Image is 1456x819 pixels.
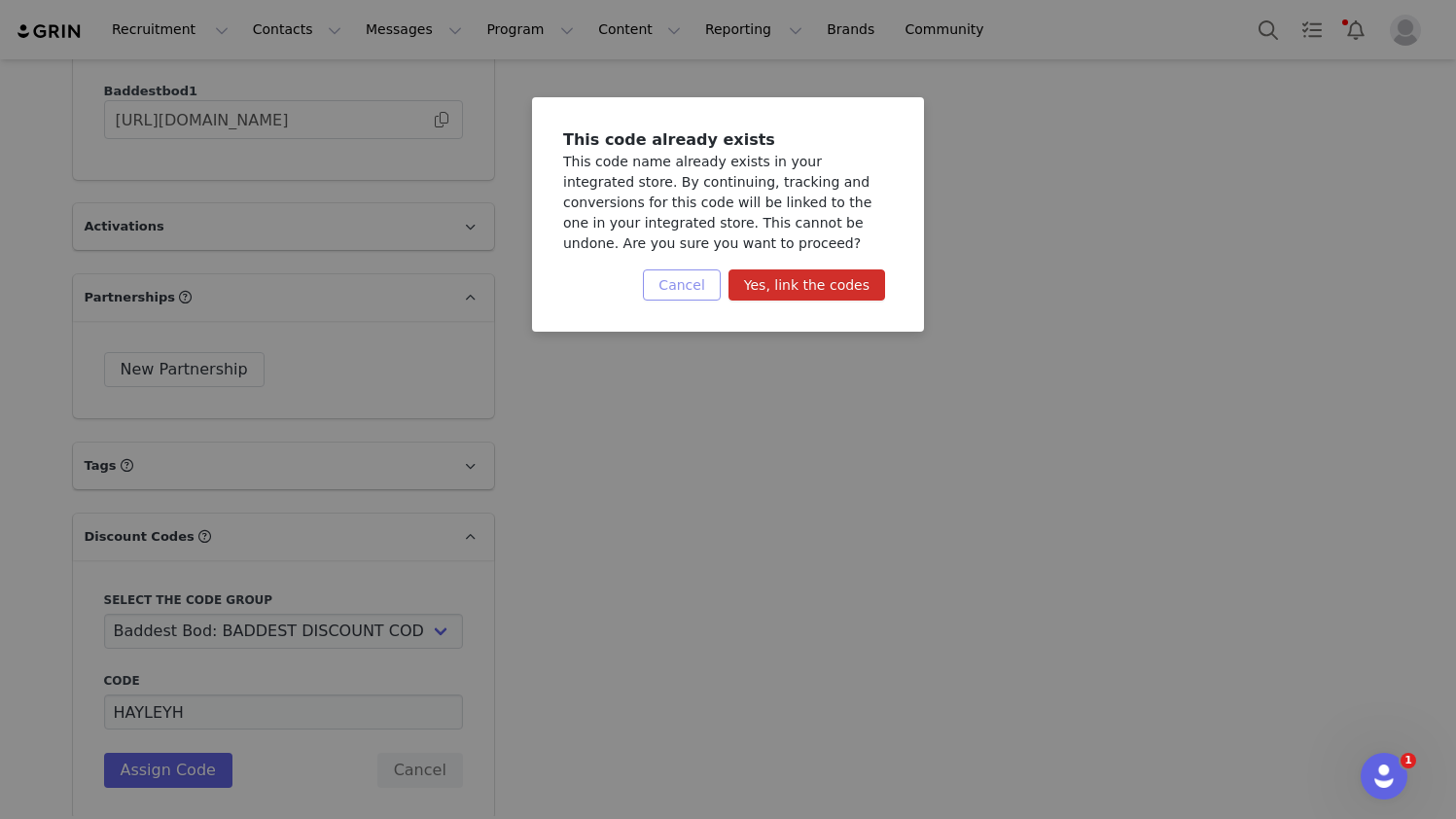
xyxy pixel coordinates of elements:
body: Rich Text Area. Press ALT-0 for help. [16,16,799,37]
button: Cancel [643,269,720,301]
iframe: Intercom live chat [1361,753,1407,800]
div: This code name already exists in your integrated store. By continuing, tracking and conversions f... [563,152,893,254]
span: 1 [1401,753,1416,768]
button: Yes, link the codes [728,269,885,301]
h3: This code already exists [563,128,893,152]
